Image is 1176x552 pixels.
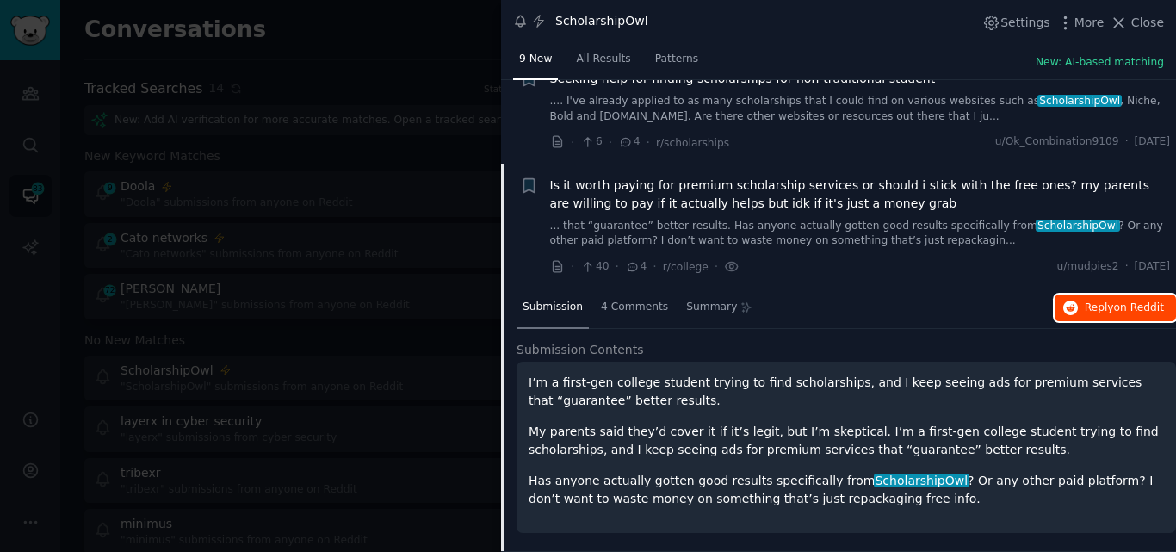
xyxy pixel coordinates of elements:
span: Reply [1085,301,1164,316]
button: More [1056,14,1105,32]
a: .... I've already applied to as many scholarships that I could find on various websites such asSc... [550,94,1171,124]
button: Close [1110,14,1164,32]
span: u/Ok_Combination9109 [995,134,1119,150]
p: My parents said they’d cover it if it’s legit, but I’m skeptical. I’m a first-gen college student... [529,423,1164,459]
span: · [609,133,612,152]
button: Replyon Reddit [1055,295,1176,322]
span: Patterns [655,52,698,67]
a: 9 New [513,46,558,81]
a: ... that “guarantee” better results. Has anyone actually gotten good results specifically fromSch... [550,219,1171,249]
span: Summary [686,300,737,315]
span: 6 [580,134,602,150]
span: ScholarshipOwl [1037,95,1122,107]
span: · [1125,134,1129,150]
span: · [647,133,650,152]
span: 9 New [519,52,552,67]
span: [DATE] [1135,134,1170,150]
span: [DATE] [1135,259,1170,275]
span: · [715,257,718,276]
span: r/scholarships [656,137,729,149]
a: Is it worth paying for premium scholarship services or should i stick with the free ones? my pare... [550,177,1171,213]
span: Close [1131,14,1164,32]
span: Submission Contents [517,341,644,359]
span: · [571,133,574,152]
span: 4 [618,134,640,150]
span: · [571,257,574,276]
span: · [1125,259,1129,275]
span: 40 [580,259,609,275]
span: · [616,257,619,276]
span: 4 Comments [601,300,668,315]
button: Settings [982,14,1049,32]
span: on Reddit [1114,301,1164,313]
span: More [1074,14,1105,32]
span: u/mudpies2 [1056,259,1118,275]
span: ScholarshipOwl [1036,220,1120,232]
span: r/college [663,261,709,273]
p: I’m a first-gen college student trying to find scholarships, and I keep seeing ads for premium se... [529,374,1164,410]
span: Submission [523,300,583,315]
button: New: AI-based matching [1036,55,1164,71]
div: ScholarshipOwl [555,12,648,30]
p: Has anyone actually gotten good results specifically from ? Or any other paid platform? I don’t w... [529,472,1164,508]
span: · [653,257,656,276]
span: Settings [1000,14,1049,32]
span: All Results [576,52,630,67]
a: Patterns [649,46,704,81]
span: ScholarshipOwl [874,474,969,487]
a: All Results [570,46,636,81]
span: 4 [625,259,647,275]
